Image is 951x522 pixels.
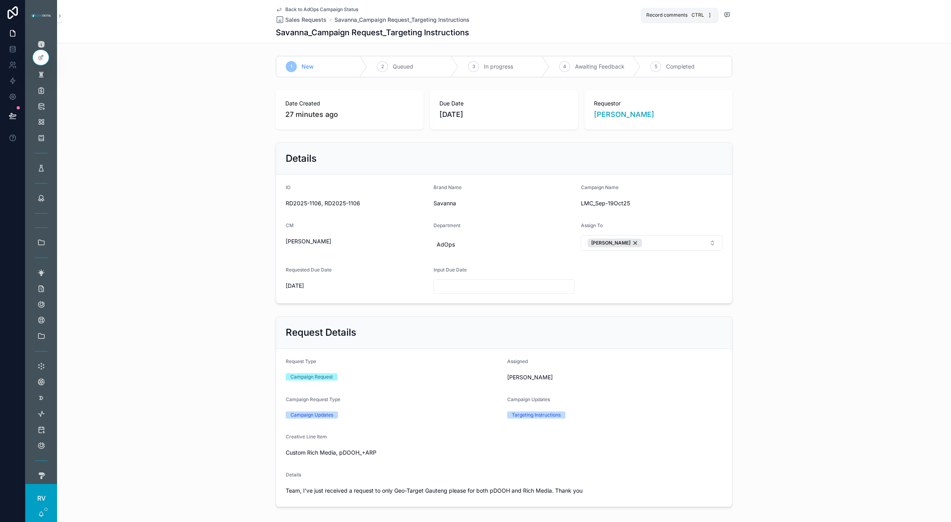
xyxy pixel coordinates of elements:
span: Record comments [646,12,687,18]
span: Input Due Date [433,267,467,273]
span: Awaiting Feedback [575,63,624,71]
a: Back to AdOps Campaign Status [276,6,358,13]
span: 5 [655,63,657,70]
h2: Details [286,152,317,165]
span: ] [707,12,713,18]
span: 1 [290,63,292,70]
span: Requested Due Date [286,267,332,273]
span: Creative Line Item [286,434,327,440]
span: [DATE] [439,109,568,120]
span: Custom Rich Media, pDOOH_+ARP [286,449,390,457]
img: App logo [30,13,52,19]
button: Unselect 449 [588,239,642,247]
span: Campaign Updates [507,396,550,402]
span: RD2025-1106, RD2025-1106 [286,199,427,207]
span: Completed [666,63,695,71]
span: Savanna [433,199,575,207]
p: 27 minutes ago [285,109,338,120]
div: Targeting Instructions [512,411,561,419]
span: 4 [563,63,566,70]
span: [PERSON_NAME] [286,237,427,245]
span: Brand Name [433,184,462,190]
span: 3 [472,63,475,70]
span: Back to AdOps Campaign Status [285,6,358,13]
span: Ctrl [691,11,705,19]
span: LMC_Sep-19Oct25 [581,199,722,207]
span: Team, I've just received a request to only Geo-Target Gauteng please for both pDOOH and Rich Medi... [286,487,722,495]
a: Sales Requests [276,16,327,24]
div: scrollable content [25,32,57,484]
div: Campaign Updates [290,411,333,419]
a: [PERSON_NAME] [594,109,654,120]
span: CM [286,222,294,228]
span: [PERSON_NAME] [591,240,630,246]
span: 2 [381,63,384,70]
span: Date Created [285,99,414,107]
span: Assign To [581,222,603,228]
span: Campaign Name [581,184,619,190]
h1: Savanna_Campaign Request_Targeting Instructions [276,27,469,38]
span: Queued [393,63,413,71]
span: Department [433,222,460,228]
span: Requestor [594,99,723,107]
span: Due Date [439,99,568,107]
span: [PERSON_NAME] [507,373,722,381]
a: Savanna_Campaign Request_Targeting Instructions [334,16,470,24]
h2: Request Details [286,326,356,339]
span: Request Type [286,358,316,364]
span: Details [286,472,301,478]
span: RV [37,493,46,503]
span: New [302,63,313,71]
span: AdOps [437,241,455,249]
span: Campaign Request Type [286,396,340,402]
span: Sales Requests [285,16,327,24]
span: In progress [484,63,513,71]
span: Assigned [507,358,528,364]
span: [DATE] [286,282,427,290]
span: IO [286,184,290,190]
button: Select Button [581,235,722,251]
div: Campaign Request [290,373,333,381]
